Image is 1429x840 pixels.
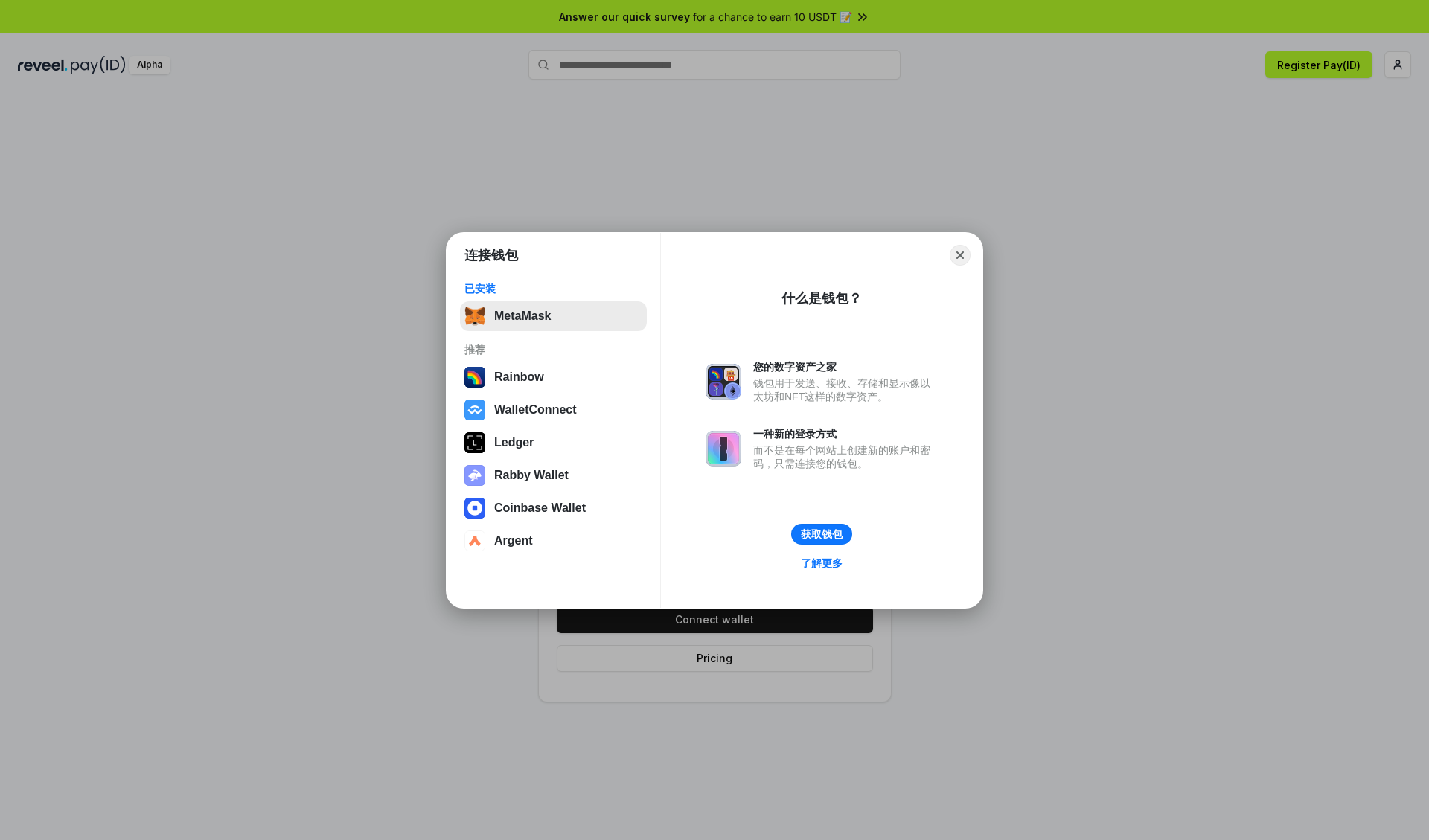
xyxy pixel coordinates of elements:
[753,376,938,403] div: 钱包用于发送、接收、存储和显示像以太坊和NFT这样的数字资产。
[464,432,485,453] img: svg+xml,%3Csvg%20xmlns%3D%22http%3A%2F%2Fwww.w3.org%2F2000%2Fsvg%22%20width%3D%2228%22%20height%3...
[464,400,485,420] img: svg+xml,%3Csvg%20width%3D%2228%22%20height%3D%2228%22%20viewBox%3D%220%200%2028%2028%22%20fill%3D...
[460,526,647,556] button: Argent
[464,498,485,519] img: svg+xml,%3Csvg%20width%3D%2228%22%20height%3D%2228%22%20viewBox%3D%220%200%2028%2028%22%20fill%3D...
[464,367,485,388] img: svg+xml,%3Csvg%20width%3D%22120%22%20height%3D%22120%22%20viewBox%3D%220%200%20120%20120%22%20fil...
[801,557,843,570] div: 了解更多
[753,443,938,470] div: 而不是在每个网站上创建新的账户和密码，只需连接您的钱包。
[801,528,843,541] div: 获取钱包
[494,310,551,323] div: MetaMask
[460,395,647,425] button: WalletConnect
[464,282,642,295] div: 已安装
[494,534,533,548] div: Argent
[464,465,485,486] img: svg+xml,%3Csvg%20xmlns%3D%22http%3A%2F%2Fwww.w3.org%2F2000%2Fsvg%22%20fill%3D%22none%22%20viewBox...
[494,403,577,417] div: WalletConnect
[781,289,862,307] div: 什么是钱包？
[460,301,647,331] button: MetaMask
[494,469,569,482] div: Rabby Wallet
[464,530,485,551] img: svg+xml,%3Csvg%20width%3D%2228%22%20height%3D%2228%22%20viewBox%3D%220%200%2028%2028%22%20fill%3D...
[464,306,485,327] img: svg+xml,%3Csvg%20fill%3D%22none%22%20height%3D%2233%22%20viewBox%3D%220%200%2035%2033%22%20width%...
[464,343,642,356] div: 推荐
[494,371,544,384] div: Rainbow
[464,246,518,264] h1: 连接钱包
[494,501,586,515] div: Coinbase Wallet
[950,245,971,266] button: Close
[706,364,741,400] img: svg+xml,%3Csvg%20xmlns%3D%22http%3A%2F%2Fwww.w3.org%2F2000%2Fsvg%22%20fill%3D%22none%22%20viewBox...
[460,362,647,392] button: Rainbow
[706,431,741,467] img: svg+xml,%3Csvg%20xmlns%3D%22http%3A%2F%2Fwww.w3.org%2F2000%2Fsvg%22%20fill%3D%22none%22%20viewBox...
[791,524,852,545] button: 获取钱包
[753,427,938,440] div: 一种新的登录方式
[460,428,647,458] button: Ledger
[460,461,647,490] button: Rabby Wallet
[494,436,534,449] div: Ledger
[460,493,647,523] button: Coinbase Wallet
[753,360,938,373] div: 您的数字资产之家
[792,554,851,573] a: 了解更多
